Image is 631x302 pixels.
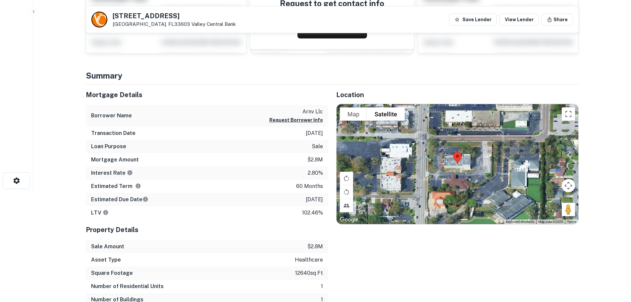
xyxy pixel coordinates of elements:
[338,215,360,224] a: Open this area in Google Maps (opens a new window)
[567,220,576,223] a: Terms (opens in new tab)
[113,21,236,27] p: [GEOGRAPHIC_DATA], FL33603
[91,209,109,217] h6: LTV
[91,169,133,177] h6: Interest Rate
[91,129,135,137] h6: Transaction Date
[336,90,579,100] h5: Location
[367,107,405,121] button: Show satellite imagery
[538,220,563,223] span: Map data ©2025
[191,21,236,27] a: Valley Central Bank
[340,107,367,121] button: Show street map
[338,215,360,224] img: Google
[91,256,121,264] h6: Asset Type
[312,143,323,151] p: sale
[307,156,323,164] p: $2.8m
[449,14,497,26] button: Save Lender
[306,129,323,137] p: [DATE]
[296,182,323,190] p: 60 months
[91,269,133,277] h6: Square Footage
[86,90,328,100] h5: Mortgage Details
[307,243,323,251] p: $2.8m
[562,179,575,192] button: Map camera controls
[340,199,353,212] button: Tilt map
[308,169,323,177] p: 2.80%
[142,196,148,202] svg: Estimate is based on a standard schedule for this type of loan.
[91,282,164,290] h6: Number of Residential Units
[91,196,148,204] h6: Estimated Due Date
[91,243,124,251] h6: Sale Amount
[500,14,539,26] a: View Lender
[127,170,133,176] svg: The interest rates displayed on the website are for informational purposes only and may be report...
[321,282,323,290] p: 1
[340,172,353,185] button: Rotate map clockwise
[135,183,141,189] svg: Term is based on a standard schedule for this type of loan.
[340,185,353,199] button: Rotate map counterclockwise
[269,108,323,116] p: arnv llc
[91,143,126,151] h6: Loan Purpose
[86,70,579,82] h4: Summary
[295,269,323,277] p: 12640 sq ft
[306,196,323,204] p: [DATE]
[103,210,109,215] svg: LTVs displayed on the website are for informational purposes only and may be reported incorrectly...
[269,116,323,124] button: Request Borrower Info
[86,225,328,235] h5: Property Details
[91,156,139,164] h6: Mortgage Amount
[562,203,575,216] button: Drag Pegman onto the map to open Street View
[91,182,141,190] h6: Estimated Term
[542,14,573,26] button: Share
[113,13,236,19] h5: [STREET_ADDRESS]
[562,107,575,121] button: Toggle fullscreen view
[91,112,132,120] h6: Borrower Name
[506,219,534,224] button: Keyboard shortcuts
[295,256,323,264] p: healthcare
[598,249,631,281] iframe: Chat Widget
[302,209,323,217] p: 102.46%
